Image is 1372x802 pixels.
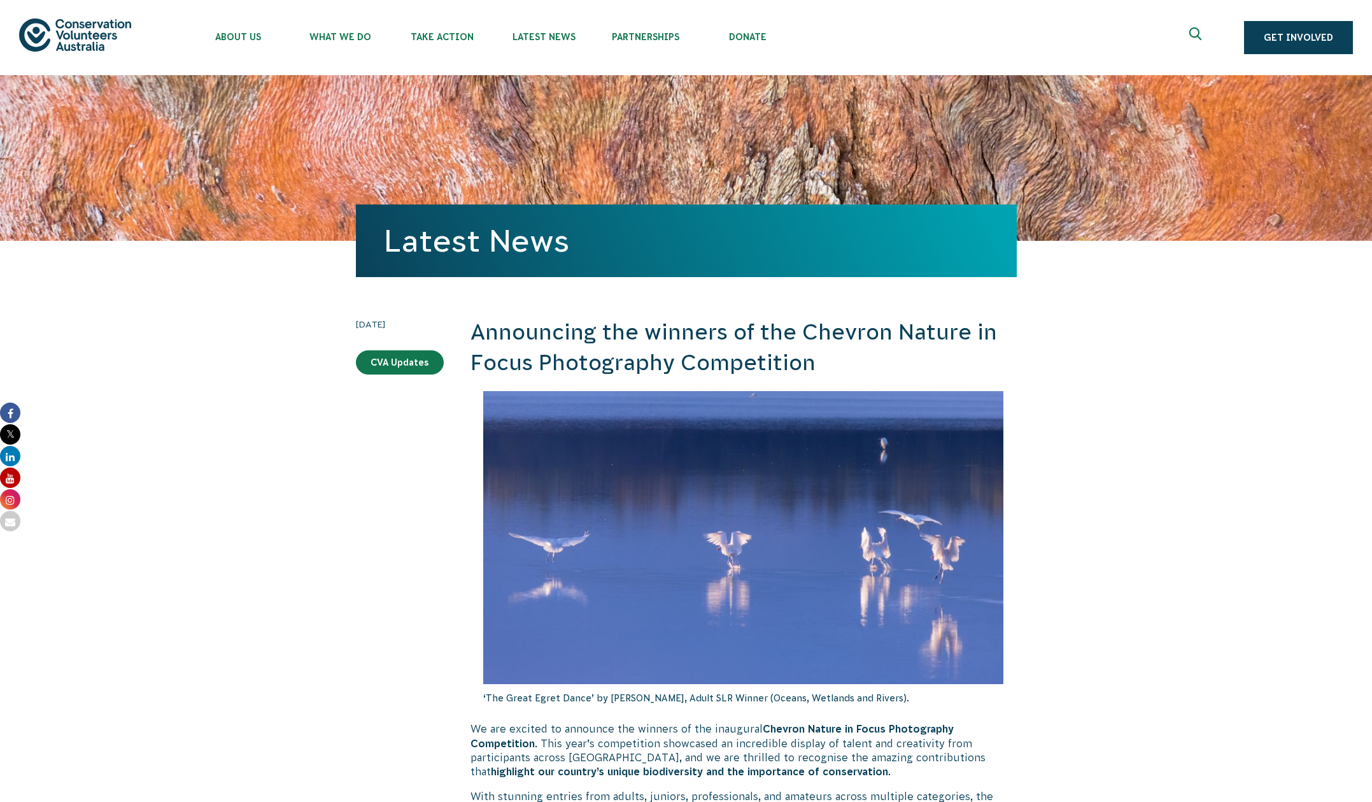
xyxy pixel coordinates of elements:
[491,766,888,777] strong: highlight our country’s unique biodiversity and the importance of conservation
[470,722,1017,779] p: We are excited to announce the winners of the inaugural . This year’s competition showcased an in...
[384,224,569,258] a: Latest News
[483,684,1004,712] p: ‘The Great Egret Dance’ by [PERSON_NAME], Adult SLR Winner (Oceans, Wetlands and Rivers).
[356,350,444,375] a: CVA Updates
[470,723,954,748] strong: Chevron Nature in Focus Photography Competition
[470,317,1017,378] h2: Announcing the winners of the Chevron Nature in Focus Photography Competition
[595,32,697,42] span: Partnerships
[493,32,595,42] span: Latest News
[1189,27,1205,48] span: Expand search box
[187,32,289,42] span: About Us
[697,32,798,42] span: Donate
[289,32,391,42] span: What We Do
[391,32,493,42] span: Take Action
[1244,21,1353,54] a: Get Involved
[356,317,444,331] time: [DATE]
[1182,22,1212,53] button: Expand search box Close search box
[19,18,131,51] img: logo.svg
